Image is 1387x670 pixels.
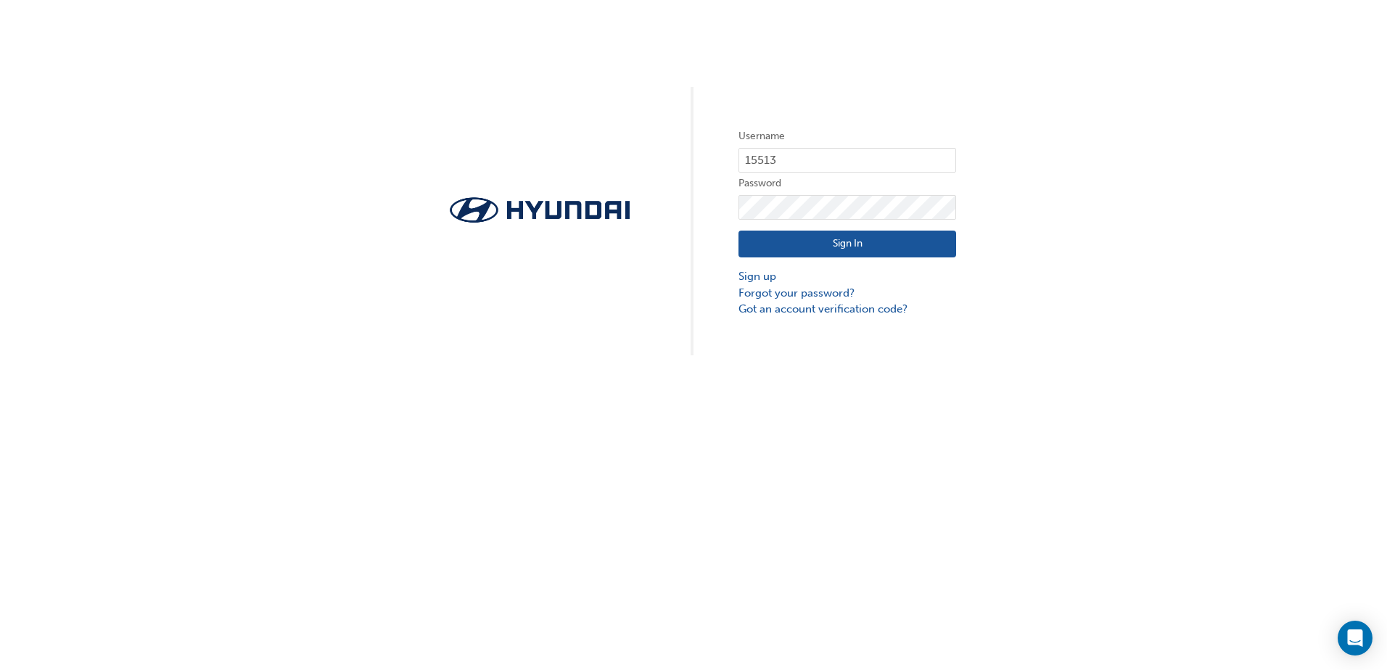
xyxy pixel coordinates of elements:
label: Password [738,175,956,192]
a: Sign up [738,268,956,285]
button: Sign In [738,231,956,258]
label: Username [738,128,956,145]
input: Username [738,148,956,173]
a: Forgot your password? [738,285,956,302]
img: Trak [431,193,649,227]
div: Open Intercom Messenger [1338,621,1372,655]
a: Got an account verification code? [738,301,956,318]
